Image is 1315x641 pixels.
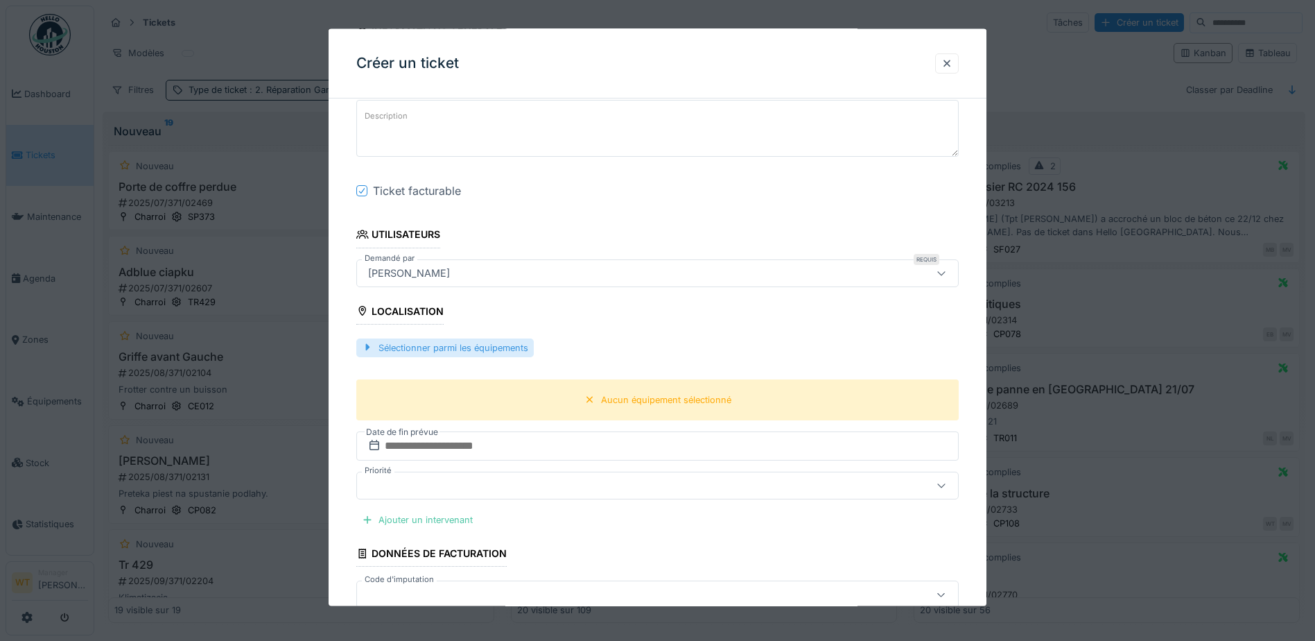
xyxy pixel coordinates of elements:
div: [PERSON_NAME] [363,265,455,280]
label: Description [362,108,410,125]
label: Code d'imputation [362,574,437,586]
label: Demandé par [362,252,417,264]
div: Utilisateurs [356,224,440,248]
label: Priorité [362,465,394,477]
div: Données de facturation [356,543,507,567]
h3: Créer un ticket [356,55,459,72]
div: Requis [914,253,939,264]
div: Ajouter un intervenant [356,511,478,529]
div: Sélectionner parmi les équipements [356,338,534,357]
div: Localisation [356,300,444,324]
div: Ticket facturable [373,182,461,199]
div: Aucun équipement sélectionné [601,393,731,406]
label: Date de fin prévue [365,425,439,440]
